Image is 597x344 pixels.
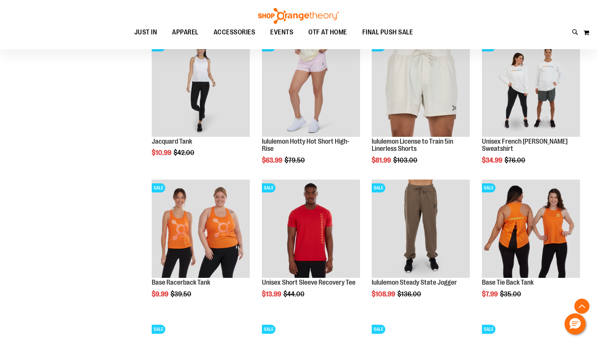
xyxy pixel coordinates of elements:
img: Shop Orangetheory [257,8,340,24]
div: product [148,35,254,176]
span: $44.00 [283,290,306,298]
a: lululemon Hotty Hot Short High-Rise [262,138,349,153]
div: product [368,176,474,317]
span: $34.99 [482,157,503,164]
a: Product image for Unisex Short Sleeve Recovery TeeSALE [262,180,360,279]
img: lululemon Hotty Hot Short High-Rise [262,39,360,137]
a: Base Racerback Tank [152,279,210,286]
span: $39.50 [171,290,192,298]
img: lululemon Steady State Jogger [372,180,470,278]
span: $42.00 [174,149,195,157]
span: SALE [372,325,385,334]
a: lululemon License to Train 5in Linerless ShortsSALE [372,39,470,138]
img: Product image for Base Tie Back Tank [482,180,580,278]
span: EVENTS [270,24,293,41]
a: lululemon License to Train 5in Linerless Shorts [372,138,453,153]
span: $7.99 [482,290,499,298]
span: $136.00 [397,290,422,298]
a: JUST IN [127,24,165,41]
span: $35.00 [500,290,522,298]
img: Unisex French Terry Crewneck Sweatshirt primary image [482,39,580,137]
img: lululemon License to Train 5in Linerless Shorts [372,39,470,137]
a: EVENTS [263,24,301,41]
a: Unisex Short Sleeve Recovery Tee [262,279,355,286]
span: $79.50 [285,157,306,164]
span: SALE [152,183,165,192]
a: OTF AT HOME [301,24,355,41]
span: SALE [262,183,275,192]
div: product [368,35,474,184]
a: FINAL PUSH SALE [355,24,421,41]
div: product [258,176,364,317]
a: APPAREL [165,24,206,41]
span: SALE [482,325,495,334]
a: Jacquard Tank [152,138,192,145]
div: product [258,35,364,184]
span: $108.99 [372,290,396,298]
span: APPAREL [172,24,198,41]
span: JUST IN [134,24,157,41]
span: SALE [372,183,385,192]
div: product [478,35,584,184]
div: product [478,176,584,317]
span: SALE [262,325,275,334]
span: $81.99 [372,157,392,164]
a: Product image for Base Tie Back TankSALE [482,180,580,279]
span: OTF AT HOME [308,24,347,41]
span: $9.99 [152,290,169,298]
span: FINAL PUSH SALE [362,24,413,41]
div: product [148,176,254,317]
span: $63.99 [262,157,283,164]
button: Hello, have a question? Let’s chat. [565,313,586,335]
img: Front view of Jacquard Tank [152,39,250,137]
a: lululemon Steady State Jogger [372,279,457,286]
a: ACCESSORIES [206,24,263,41]
a: Front view of Jacquard TankSALE [152,39,250,138]
img: Product image for Base Racerback Tank [152,180,250,278]
span: SALE [152,325,165,334]
span: $76.00 [505,157,526,164]
a: lululemon Hotty Hot Short High-RiseSALE [262,39,360,138]
a: Unisex French [PERSON_NAME] Sweatshirt [482,138,568,153]
a: Unisex French Terry Crewneck Sweatshirt primary imageSALE [482,39,580,138]
button: Back To Top [574,299,589,314]
span: $13.99 [262,290,282,298]
img: Product image for Unisex Short Sleeve Recovery Tee [262,180,360,278]
span: SALE [482,183,495,192]
a: Base Tie Back Tank [482,279,534,286]
a: Product image for Base Racerback TankSALE [152,180,250,279]
span: ACCESSORIES [214,24,255,41]
span: $103.00 [393,157,419,164]
a: lululemon Steady State JoggerSALE [372,180,470,279]
span: $10.99 [152,149,172,157]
